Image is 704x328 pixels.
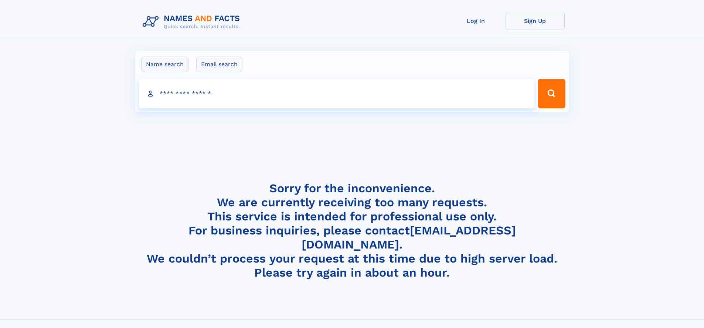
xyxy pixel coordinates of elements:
[446,12,506,30] a: Log In
[140,12,246,32] img: Logo Names and Facts
[141,57,188,72] label: Name search
[506,12,565,30] a: Sign Up
[140,181,565,280] h4: Sorry for the inconvenience. We are currently receiving too many requests. This service is intend...
[139,79,535,108] input: search input
[538,79,565,108] button: Search Button
[196,57,242,72] label: Email search
[302,223,516,251] a: [EMAIL_ADDRESS][DOMAIN_NAME]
